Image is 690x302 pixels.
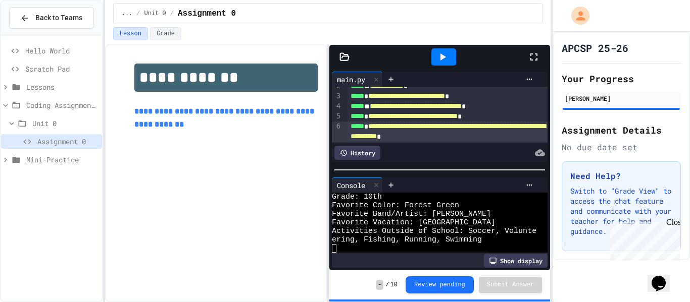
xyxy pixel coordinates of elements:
[562,123,681,137] h2: Assignment Details
[385,281,389,289] span: /
[4,4,70,64] div: Chat with us now!Close
[570,186,672,236] p: Switch to "Grade View" to access the chat feature and communicate with your teacher for help and ...
[150,27,181,40] button: Grade
[332,111,342,122] div: 5
[648,262,680,292] iframe: chat widget
[390,281,398,289] span: 10
[26,154,98,165] span: Mini-Practice
[332,81,342,91] div: 2
[32,118,98,129] span: Unit 0
[26,82,98,92] span: Lessons
[570,170,672,182] h3: Need Help?
[565,94,678,103] div: [PERSON_NAME]
[25,45,98,56] span: Hello World
[332,74,370,85] div: main.py
[136,10,140,18] span: /
[561,4,592,27] div: My Account
[332,201,459,210] span: Favorite Color: Forest Green
[334,146,380,160] div: History
[113,27,148,40] button: Lesson
[332,72,383,87] div: main.py
[37,136,98,147] span: Assignment 0
[332,91,342,101] div: 3
[332,227,536,235] span: Activities Outside of School: Soccer, Volunte
[178,8,236,20] span: Assignment 0
[484,254,548,268] div: Show display
[332,210,491,218] span: Favorite Band/Artist: [PERSON_NAME]
[25,64,98,74] span: Scratch Pad
[332,177,383,193] div: Console
[332,218,496,227] span: Favorite Vacation: [GEOGRAPHIC_DATA]
[332,180,370,191] div: Console
[144,10,166,18] span: Unit 0
[332,193,382,201] span: Grade: 10th
[332,122,342,142] div: 6
[170,10,174,18] span: /
[406,276,474,293] button: Review pending
[562,72,681,86] h2: Your Progress
[332,235,482,244] span: ering, Fishing, Running, Swimming
[376,280,383,290] span: -
[122,10,133,18] span: ...
[606,218,680,261] iframe: chat widget
[26,100,98,110] span: Coding Assignments
[479,277,543,293] button: Submit Answer
[332,101,342,111] div: 4
[9,7,94,29] button: Back to Teams
[487,281,534,289] span: Submit Answer
[562,141,681,153] div: No due date set
[35,13,82,23] span: Back to Teams
[562,41,628,55] h1: APCSP 25-26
